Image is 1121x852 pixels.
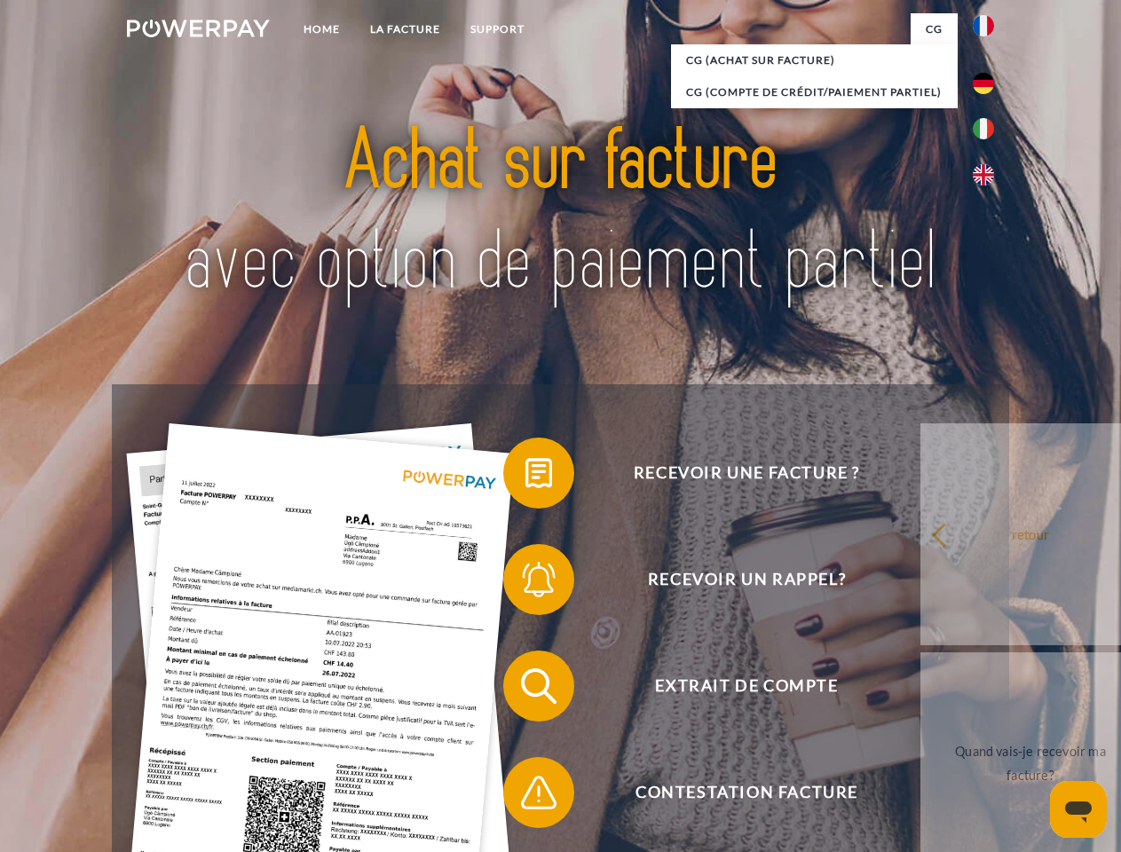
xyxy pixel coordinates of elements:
a: CG (achat sur facture) [671,44,958,76]
a: CG [911,13,958,45]
iframe: Bouton de lancement de la fenêtre de messagerie [1050,781,1107,838]
span: Recevoir une facture ? [529,438,964,509]
img: qb_search.svg [517,664,561,708]
a: Support [455,13,540,45]
img: title-powerpay_fr.svg [170,85,951,340]
span: Recevoir un rappel? [529,544,964,615]
span: Contestation Facture [529,757,964,828]
img: qb_bill.svg [517,451,561,495]
span: Extrait de compte [529,651,964,722]
img: qb_warning.svg [517,770,561,815]
a: Home [288,13,355,45]
button: Contestation Facture [503,757,965,828]
img: fr [973,15,994,36]
img: qb_bell.svg [517,557,561,602]
img: en [973,164,994,185]
button: Extrait de compte [503,651,965,722]
img: it [973,118,994,139]
a: CG (Compte de crédit/paiement partiel) [671,76,958,108]
button: Recevoir un rappel? [503,544,965,615]
img: logo-powerpay-white.svg [127,20,270,37]
img: de [973,73,994,94]
button: Recevoir une facture ? [503,438,965,509]
a: LA FACTURE [355,13,455,45]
